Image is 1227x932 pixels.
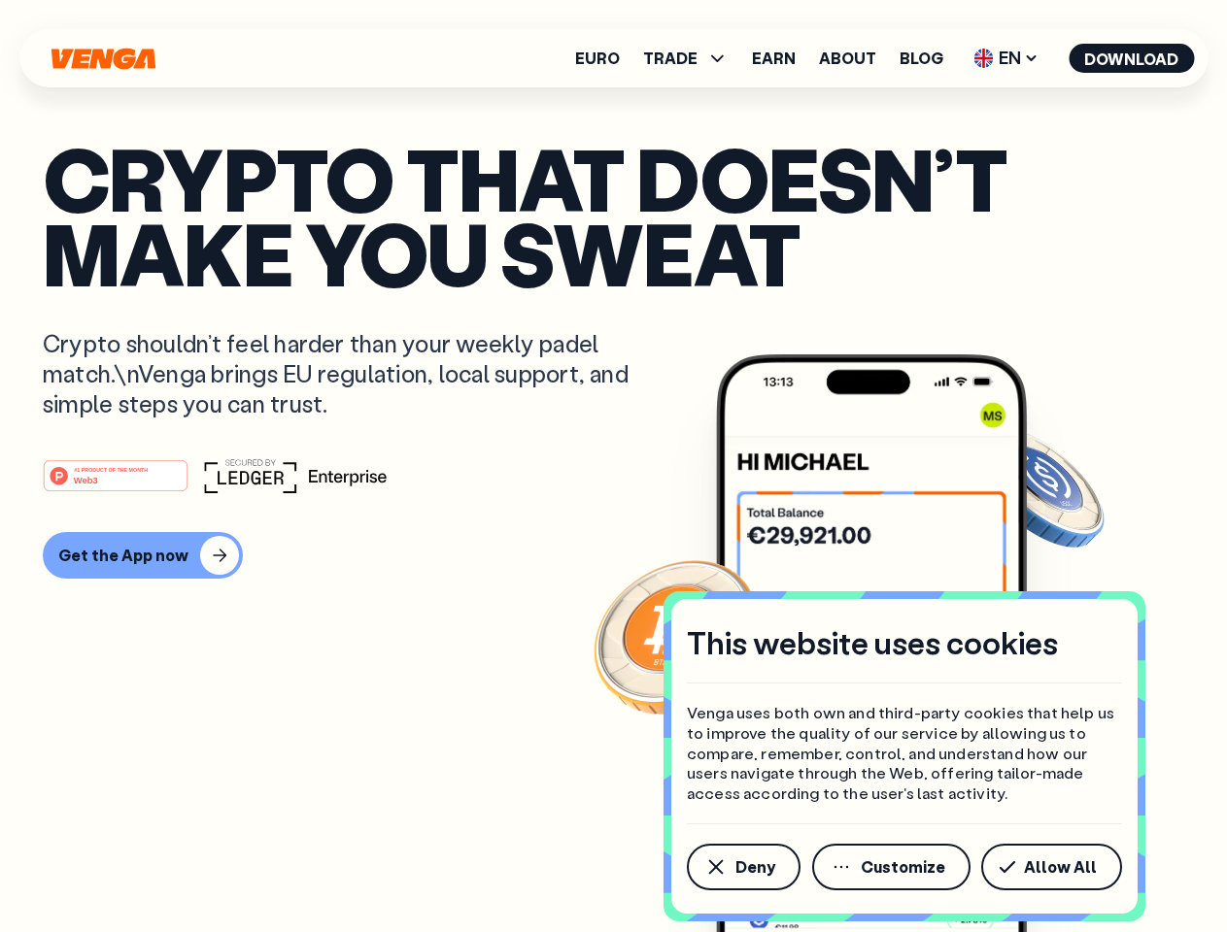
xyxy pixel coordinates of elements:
button: Deny [687,844,801,890]
img: USDC coin [969,417,1108,557]
tspan: Web3 [74,474,98,484]
p: Crypto that doesn’t make you sweat [43,141,1184,289]
a: #1 PRODUCT OF THE MONTHWeb3 [43,471,188,496]
a: Blog [900,50,943,66]
span: EN [967,43,1045,74]
div: Get the App now [58,546,188,565]
svg: Home [49,48,157,70]
button: Allow All [981,844,1122,890]
button: Download [1069,44,1194,73]
span: Allow All [1024,859,1097,875]
span: Deny [735,859,775,875]
img: flag-uk [973,49,993,68]
span: TRADE [643,47,729,70]
p: Crypto shouldn’t feel harder than your weekly padel match.\nVenga brings EU regulation, local sup... [43,328,657,419]
p: Venga uses both own and third-party cookies that help us to improve the quality of our service by... [687,703,1122,804]
tspan: #1 PRODUCT OF THE MONTH [74,466,148,472]
a: About [819,50,876,66]
img: Bitcoin [590,549,765,723]
a: Get the App now [43,532,1184,579]
h4: This website uses cookies [687,622,1058,663]
a: Euro [575,50,620,66]
button: Customize [812,844,971,890]
span: TRADE [643,50,698,66]
a: Earn [752,50,796,66]
button: Get the App now [43,532,243,579]
span: Customize [861,859,945,875]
